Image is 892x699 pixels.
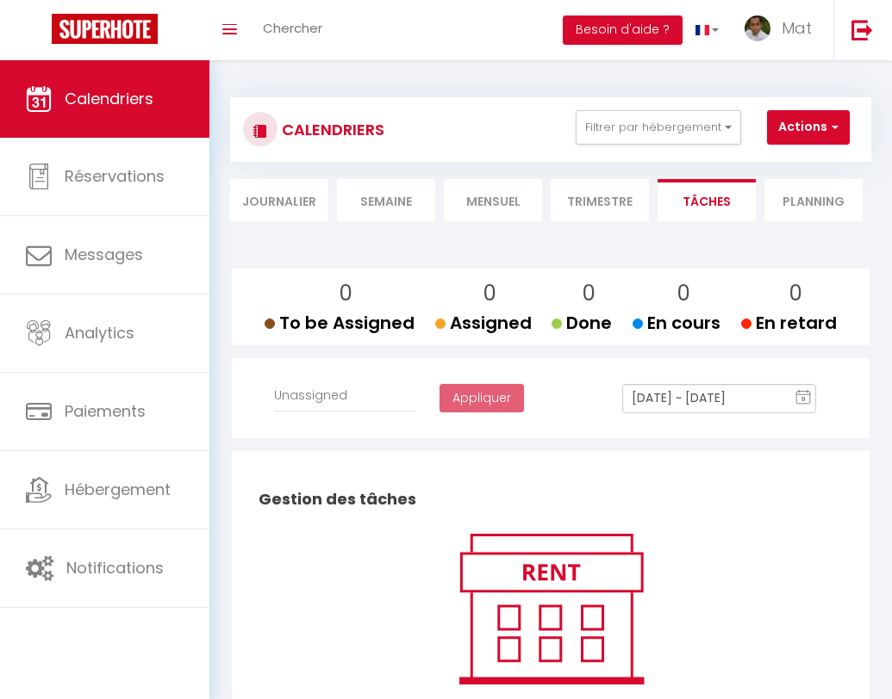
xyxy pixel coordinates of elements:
[563,15,683,45] button: Besoin d'aide ?
[278,110,384,149] h3: CALENDRIERS
[65,244,143,265] span: Messages
[565,277,612,310] p: 0
[782,17,812,39] span: Mat
[449,277,532,310] p: 0
[263,19,322,37] span: Chercher
[741,311,837,335] span: En retard
[65,88,153,109] span: Calendriers
[764,179,863,221] li: Planning
[755,277,837,310] p: 0
[646,277,720,310] p: 0
[576,110,741,145] button: Filtrer par hébergement
[65,322,134,343] span: Analytics
[337,179,435,221] li: Semaine
[65,400,146,422] span: Paiements
[254,473,847,526] h2: Gestion des tâches
[14,7,65,59] button: Ouvrir le widget de chat LiveChat
[230,179,328,221] li: Journalier
[65,165,165,187] span: Réservations
[444,179,542,221] li: Mensuel
[622,384,816,413] input: Select Date Range
[851,19,873,40] img: logout
[265,311,415,335] span: To be Assigned
[52,14,158,44] img: Super Booking
[440,384,524,413] button: Appliquer
[658,179,756,221] li: Tâches
[802,395,806,403] text: 9
[552,311,612,335] span: Done
[745,15,770,41] img: ...
[65,479,171,500] span: Hébergement
[441,526,661,691] img: rent.png
[66,557,164,578] span: Notifications
[435,311,532,335] span: Assigned
[633,311,720,335] span: En cours
[767,110,850,145] button: Actions
[278,277,415,310] p: 0
[551,179,649,221] li: Trimestre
